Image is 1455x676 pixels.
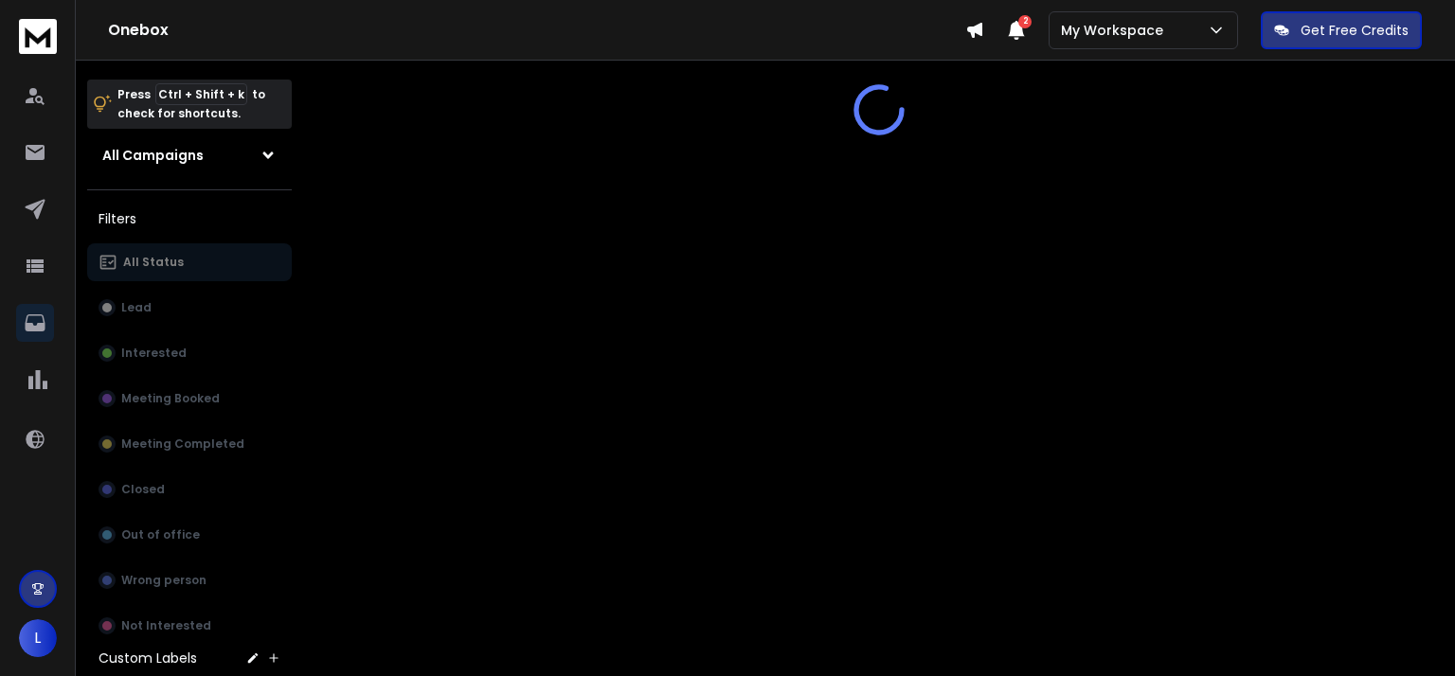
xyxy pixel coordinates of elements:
span: 2 [1018,15,1032,28]
span: Ctrl + Shift + k [155,83,247,105]
h1: Onebox [108,19,965,42]
h3: Custom Labels [99,649,197,667]
button: All Campaigns [87,136,292,174]
h1: All Campaigns [102,146,204,165]
p: Press to check for shortcuts. [117,85,265,123]
p: My Workspace [1061,21,1171,40]
button: Get Free Credits [1261,11,1422,49]
p: Get Free Credits [1301,21,1409,40]
button: L [19,619,57,657]
h3: Filters [87,205,292,232]
img: logo [19,19,57,54]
